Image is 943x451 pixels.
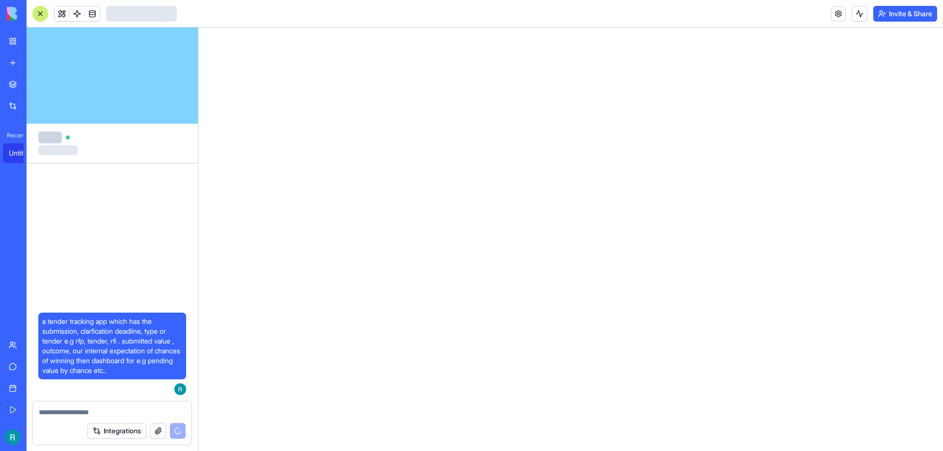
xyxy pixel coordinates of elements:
img: ACg8ocLNeas_J8Flih1GcjZGMyRUjlKt7gRTi1NciHJowYuCKsguOQ=s96-c [174,383,186,395]
div: Untitled App [9,148,36,158]
img: logo [7,7,68,21]
span: a tender tracking app which has the submission, clarfication deadline, type or tender e.g rfp, te... [42,317,182,375]
button: Integrations [87,423,146,439]
button: Invite & Share [873,6,937,22]
a: Untitled App [3,143,42,163]
img: ACg8ocLNeas_J8Flih1GcjZGMyRUjlKt7gRTi1NciHJowYuCKsguOQ=s96-c [5,429,21,445]
span: Recent [3,132,24,139]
